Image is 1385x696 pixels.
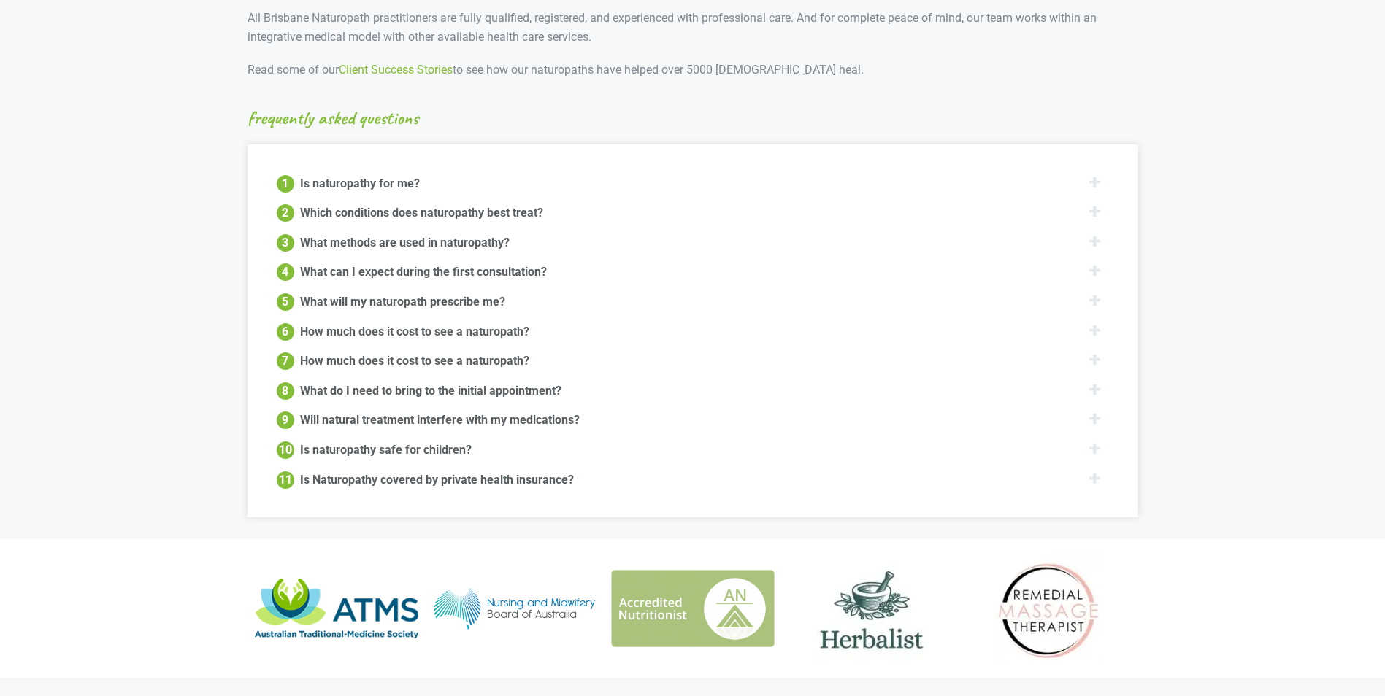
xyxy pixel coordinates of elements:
[300,292,505,309] div: What will my naturopath prescribe me?
[300,410,580,428] div: Will natural treatment interfere with my medications?
[277,323,294,341] div: 6
[300,351,529,368] div: How much does it cost to see a naturopath?
[300,233,510,250] div: What methods are used in naturopathy?
[255,579,418,638] img: Australian Traditional Medicine Society Member
[339,63,453,77] a: Client Success Stories
[433,588,596,630] img: Registered Nurse and Naturopath
[277,293,294,311] div: 5
[611,570,775,647] img: Brisbane Nutritionist
[300,174,420,191] div: Is naturopathy for me?
[300,262,547,279] div: What can I expect during the first consultation?
[277,234,294,252] div: 3
[277,382,294,400] div: 8
[994,554,1104,663] img: Brisbane remedial massage therapist
[277,204,294,222] div: 2
[816,554,926,663] img: Brisbane western herbalist
[277,411,294,429] div: 9
[277,441,294,459] div: 10
[300,440,472,457] div: Is naturopathy safe for children?
[300,381,561,398] div: What do I need to bring to the initial appointment?
[277,263,294,281] div: 4
[300,203,543,220] div: Which conditions does naturopathy best treat?
[300,322,529,339] div: How much does it cost to see a naturopath?
[300,470,574,487] div: Is Naturopathy covered by private health insurance?
[277,471,294,489] div: 11
[248,61,1138,80] p: Read some of our to see how our naturopaths have helped over 5000 [DEMOGRAPHIC_DATA] heal.
[248,109,418,128] span: frequently asked questions​
[277,352,294,370] div: 7
[277,175,294,193] div: 1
